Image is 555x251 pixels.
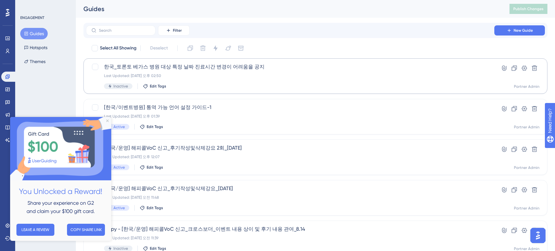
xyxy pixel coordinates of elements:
[20,42,51,53] button: Hotspots
[173,28,182,33] span: Filter
[17,83,84,89] span: Share your experience on G2
[113,124,125,129] span: Active
[6,107,44,119] button: LEAVE A REVIEW
[99,28,150,33] input: Search
[104,154,476,159] div: Last Updated: [DATE] 오후 12:07
[528,226,547,245] iframe: UserGuiding AI Assistant Launcher
[150,44,168,52] span: Deselect
[514,84,540,89] div: Partner Admin
[104,114,476,119] div: Last Updated: [DATE] 오후 01:39
[96,3,99,5] div: Close Preview
[100,44,137,52] span: Select All Showing
[5,68,96,81] h2: You Unlocked a Reward!
[104,73,476,78] div: Last Updated: [DATE] 오후 02:50
[104,195,476,200] div: Last Updated: [DATE] 오전 11:48
[147,124,163,129] span: Edit Tags
[514,165,540,170] div: Partner Admin
[104,144,476,152] span: [한국/운영] 해피콜VoC 신고_후기작성및삭제강요 2회_[DATE]
[514,125,540,130] div: Partner Admin
[147,205,163,210] span: Edit Tags
[113,84,128,89] span: Inactive
[83,4,494,13] div: Guides
[494,25,545,35] button: New Guide
[143,84,166,89] button: Edit Tags
[57,107,95,119] button: COPY SHARE LINK
[20,15,44,20] div: ENGAGEMENT
[514,206,540,211] div: Partner Admin
[113,246,128,251] span: Inactive
[140,124,163,129] button: Edit Tags
[20,56,49,67] button: Themes
[16,91,85,97] span: and claim your $100 gift card.
[104,235,476,241] div: Last Updated: [DATE] 오전 11:39
[140,205,163,210] button: Edit Tags
[513,6,544,11] span: Publish Changes
[158,25,190,35] button: Filter
[113,165,125,170] span: Active
[514,28,533,33] span: New Guide
[509,4,547,14] button: Publish Changes
[144,42,174,54] button: Deselect
[104,225,476,233] span: Copy - [한국/운영] 해피콜VoC 신고_크로스보더_이벤트 내용 상이 및 후기 내용 관여_8.14
[140,165,163,170] button: Edit Tags
[147,165,163,170] span: Edit Tags
[143,246,166,251] button: Edit Tags
[150,84,166,89] span: Edit Tags
[150,246,166,251] span: Edit Tags
[20,28,48,39] button: Guides
[15,2,40,9] span: Need Help?
[104,104,476,111] span: [한국/이벤트병원] 통역 가능 언어 설정 가이드-1
[104,185,476,192] span: [한국/운영] 해피콜VoC 신고_후기작성및삭제강요_[DATE]
[113,205,125,210] span: Active
[104,63,476,71] span: 한국_토론토 베가스 병원 대상 특정 날짜 진료시간 변경이 어려움을 공지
